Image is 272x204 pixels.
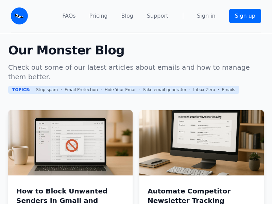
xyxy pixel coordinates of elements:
[36,87,58,92] a: Stop spam
[189,87,190,92] li: ·
[65,87,98,92] a: Email Protection
[11,7,28,24] img: Email Monster
[105,87,137,92] a: Hide Your Email
[101,87,102,92] li: ·
[229,9,261,23] a: Sign up
[222,87,235,92] a: Emails
[121,12,133,20] a: Blog
[139,87,141,92] li: ·
[197,12,216,20] a: Sign in
[12,87,31,92] li: Topics:
[218,87,219,92] li: ·
[143,87,186,92] a: Fake email generator
[147,12,168,20] a: Support
[89,12,108,20] a: Pricing
[62,12,75,20] a: FAQs
[61,87,62,92] li: ·
[193,87,215,92] a: Inbox Zero
[8,63,264,82] p: Check out some of our latest articles about emails and how to manage them better.
[8,44,264,57] h1: Our Monster Blog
